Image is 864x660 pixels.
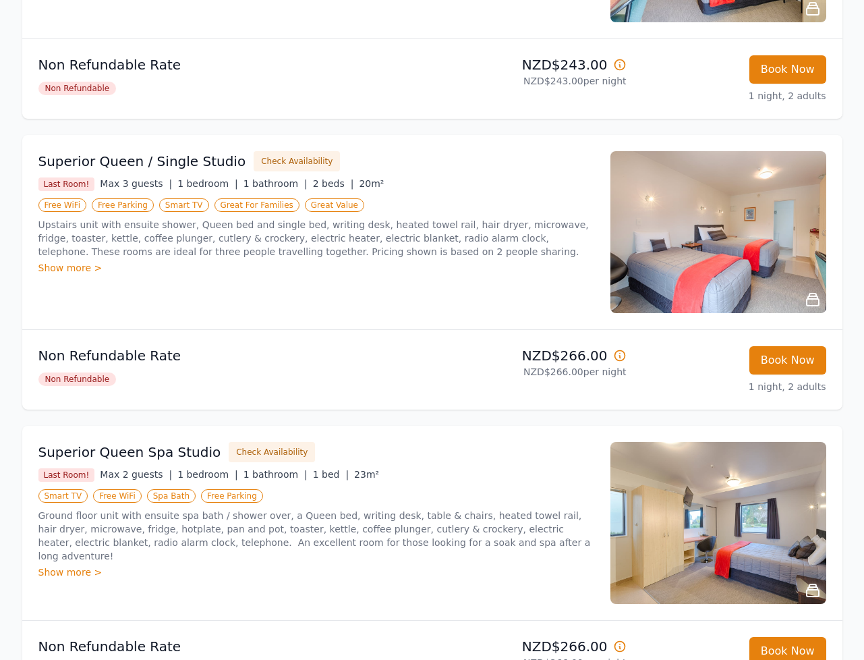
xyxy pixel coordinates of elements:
[38,82,117,95] span: Non Refundable
[38,346,427,365] p: Non Refundable Rate
[214,198,299,212] span: Great For Families
[38,198,87,212] span: Free WiFi
[359,178,384,189] span: 20m²
[313,178,354,189] span: 2 beds |
[38,55,427,74] p: Non Refundable Rate
[100,469,172,480] span: Max 2 guests |
[637,380,826,393] p: 1 night, 2 adults
[438,55,627,74] p: NZD$243.00
[438,74,627,88] p: NZD$243.00 per night
[313,469,349,480] span: 1 bed |
[254,151,340,171] button: Check Availability
[243,178,308,189] span: 1 bathroom |
[100,178,172,189] span: Max 3 guests |
[38,509,594,563] p: Ground floor unit with ensuite spa bath / shower over, a Queen bed, writing desk, table & chairs,...
[354,469,379,480] span: 23m²
[38,177,95,191] span: Last Room!
[243,469,308,480] span: 1 bathroom |
[438,365,627,379] p: NZD$266.00 per night
[92,198,154,212] span: Free Parking
[38,218,594,258] p: Upstairs unit with ensuite shower, Queen bed and single bed, writing desk, heated towel rail, hai...
[305,198,364,212] span: Great Value
[438,637,627,656] p: NZD$266.00
[38,261,594,275] div: Show more >
[749,346,826,375] button: Book Now
[201,489,263,503] span: Free Parking
[749,55,826,84] button: Book Now
[147,489,196,503] span: Spa Bath
[38,566,594,579] div: Show more >
[438,346,627,365] p: NZD$266.00
[38,468,95,482] span: Last Room!
[177,178,238,189] span: 1 bedroom |
[159,198,209,212] span: Smart TV
[38,152,246,171] h3: Superior Queen / Single Studio
[229,442,315,462] button: Check Availability
[38,373,117,386] span: Non Refundable
[637,89,826,103] p: 1 night, 2 adults
[38,443,221,462] h3: Superior Queen Spa Studio
[38,489,88,503] span: Smart TV
[93,489,142,503] span: Free WiFi
[177,469,238,480] span: 1 bedroom |
[38,637,427,656] p: Non Refundable Rate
